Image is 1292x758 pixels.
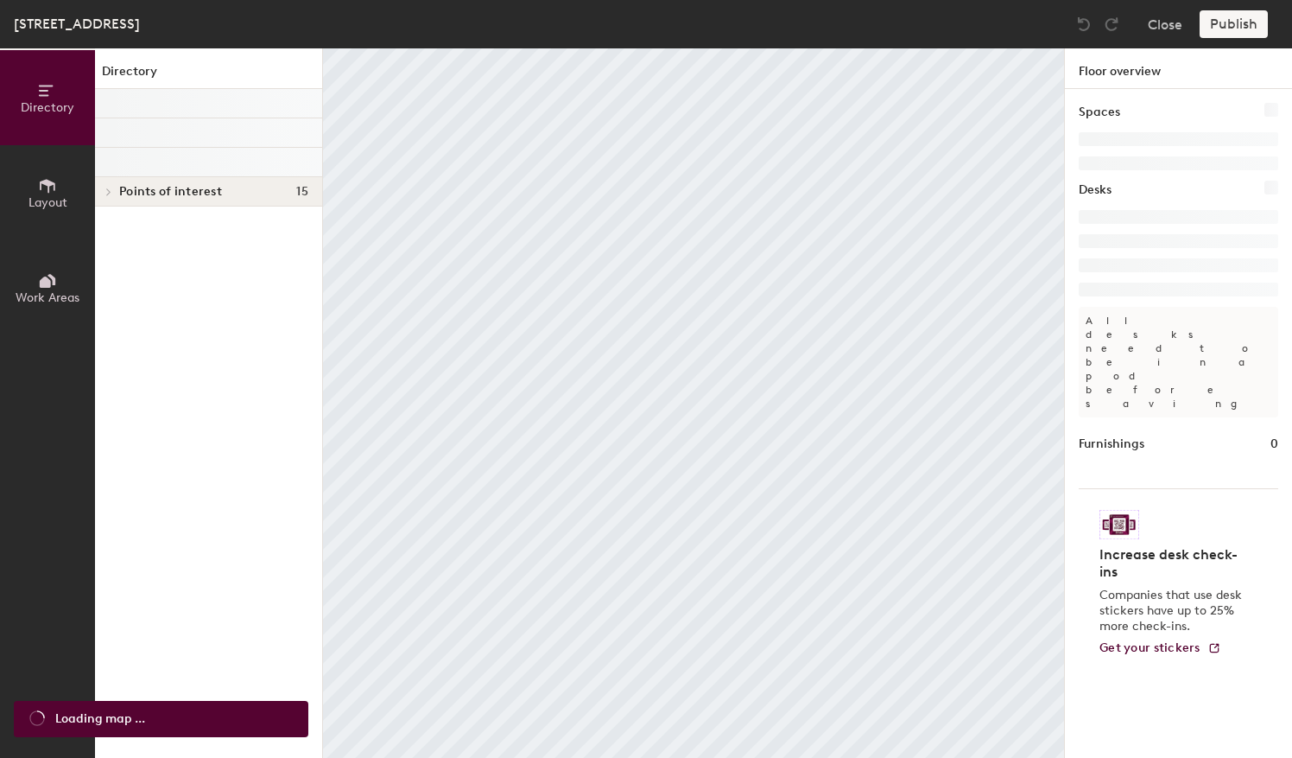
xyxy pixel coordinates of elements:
img: Undo [1075,16,1092,33]
h1: Desks [1079,181,1111,200]
span: Work Areas [16,290,79,305]
span: Get your stickers [1099,640,1200,655]
button: Close [1148,10,1182,38]
h1: Furnishings [1079,435,1144,454]
img: Redo [1103,16,1120,33]
img: Sticker logo [1099,510,1139,539]
h1: Floor overview [1065,48,1292,89]
p: Companies that use desk stickers have up to 25% more check-ins. [1099,588,1247,634]
span: Layout [28,195,67,210]
span: Points of interest [119,185,222,199]
div: [STREET_ADDRESS] [14,13,140,35]
span: Loading map ... [55,710,145,729]
p: All desks need to be in a pod before saving [1079,307,1278,417]
h1: Spaces [1079,103,1120,122]
a: Get your stickers [1099,641,1221,656]
h1: 0 [1270,435,1278,454]
h4: Increase desk check-ins [1099,546,1247,581]
span: 15 [296,185,308,199]
span: Directory [21,100,74,115]
canvas: Map [323,48,1064,758]
h1: Directory [95,62,322,89]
